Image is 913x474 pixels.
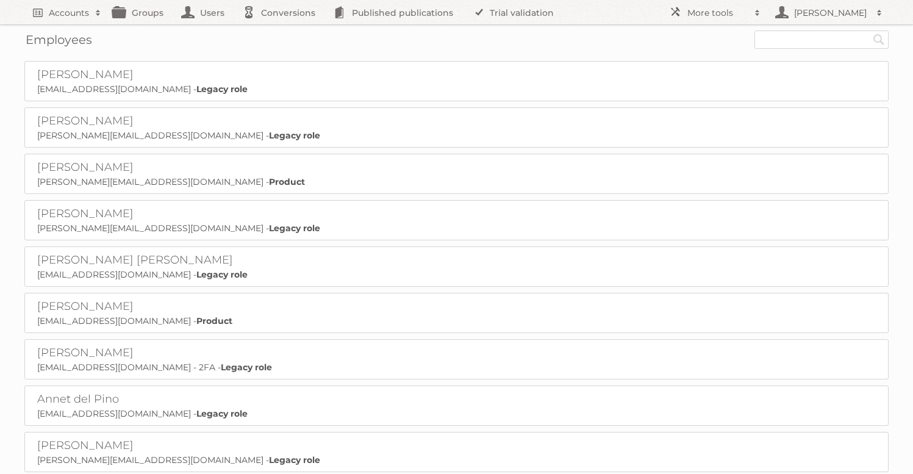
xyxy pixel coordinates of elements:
strong: Legacy role [221,362,272,373]
h2: Accounts [49,7,89,19]
h2: [PERSON_NAME] [37,346,342,361]
p: [PERSON_NAME][EMAIL_ADDRESS][DOMAIN_NAME] - [37,223,876,234]
h2: [PERSON_NAME] [791,7,870,19]
p: [EMAIL_ADDRESS][DOMAIN_NAME] - [37,269,876,280]
strong: Legacy role [269,223,320,234]
h2: [PERSON_NAME] [37,114,342,129]
p: [EMAIL_ADDRESS][DOMAIN_NAME] - [37,315,876,326]
strong: Legacy role [196,408,248,419]
h2: More tools [687,7,748,19]
h2: Annet del Pino [37,392,342,407]
p: [PERSON_NAME][EMAIL_ADDRESS][DOMAIN_NAME] - [37,454,876,465]
p: [EMAIL_ADDRESS][DOMAIN_NAME] - 2FA - [37,362,876,373]
h2: [PERSON_NAME] [37,207,342,221]
p: [PERSON_NAME][EMAIL_ADDRESS][DOMAIN_NAME] - [37,176,876,187]
p: [EMAIL_ADDRESS][DOMAIN_NAME] - [37,408,876,419]
p: [EMAIL_ADDRESS][DOMAIN_NAME] - [37,84,876,95]
h2: [PERSON_NAME] [37,160,342,175]
strong: Legacy role [196,84,248,95]
h2: [PERSON_NAME] [37,439,342,453]
strong: Product [196,315,232,326]
h2: [PERSON_NAME] [PERSON_NAME] [37,253,342,268]
strong: Legacy role [269,454,320,465]
input: Search [870,31,888,49]
strong: Product [269,176,305,187]
p: [PERSON_NAME][EMAIL_ADDRESS][DOMAIN_NAME] - [37,130,876,141]
strong: Legacy role [196,269,248,280]
h2: [PERSON_NAME] [37,300,342,314]
strong: Legacy role [269,130,320,141]
h2: [PERSON_NAME] [37,68,342,82]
